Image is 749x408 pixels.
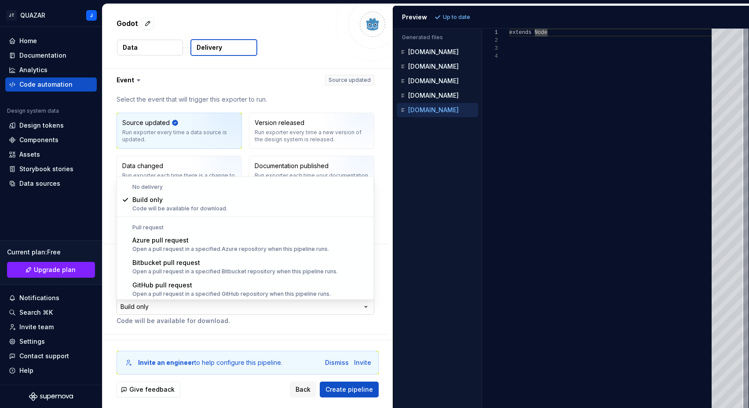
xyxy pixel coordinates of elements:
[132,290,331,298] div: Open a pull request in a specified GitHub repository when this pipeline runs.
[132,196,163,203] span: Build only
[132,268,338,275] div: Open a pull request in a specified Bitbucket repository when this pipeline runs.
[132,259,200,266] span: Bitbucket pull request
[118,184,372,191] div: No delivery
[132,281,192,289] span: GitHub pull request
[118,224,372,231] div: Pull request
[132,236,189,244] span: Azure pull request
[132,205,227,212] div: Code will be available for download.
[132,246,329,253] div: Open a pull request in a specified Azure repository when this pipeline runs.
